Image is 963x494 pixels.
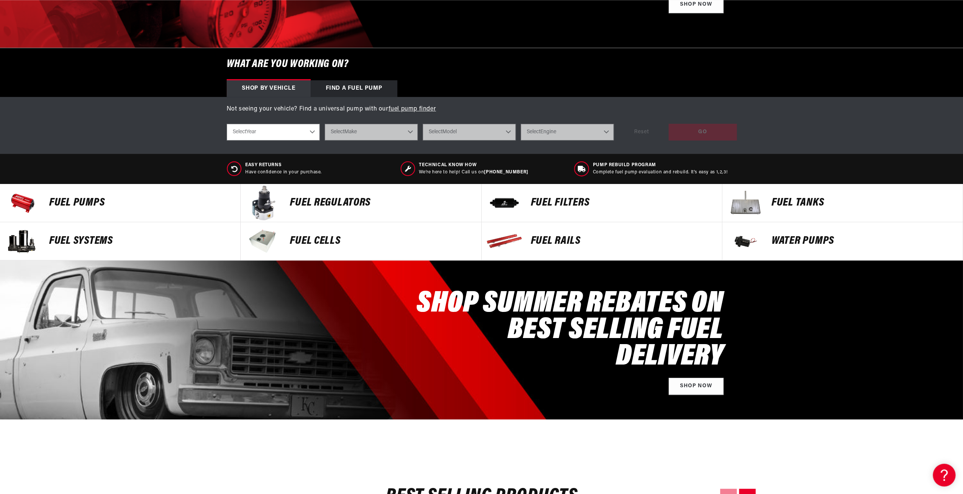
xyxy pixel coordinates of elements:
[484,170,528,175] a: [PHONE_NUMBER]
[419,169,528,176] p: We’re here to help! Call us on
[772,235,955,247] p: Water Pumps
[423,124,516,140] select: Model
[245,169,322,176] p: Have confidence in your purchase.
[722,222,963,260] a: Water Pumps Water Pumps
[593,162,728,168] span: Pump Rebuild program
[726,184,764,222] img: Fuel Tanks
[485,184,523,222] img: FUEL FILTERS
[531,197,714,209] p: FUEL FILTERS
[245,162,322,168] span: Easy Returns
[521,124,614,140] select: Engine
[389,106,436,112] a: fuel pump finder
[49,197,233,209] p: Fuel Pumps
[244,184,282,222] img: FUEL REGULATORS
[241,222,481,260] a: FUEL Cells FUEL Cells
[400,291,723,370] h2: SHOP SUMMER REBATES ON BEST SELLING FUEL DELIVERY
[227,104,737,114] p: Not seeing your vehicle? Find a universal pump with our
[227,80,311,97] div: Shop by vehicle
[593,169,728,176] p: Complete fuel pump evaluation and rebuild. It's easy as 1,2,3!
[531,235,714,247] p: FUEL Rails
[290,235,473,247] p: FUEL Cells
[227,124,320,140] select: Year
[241,184,481,222] a: FUEL REGULATORS FUEL REGULATORS
[419,162,528,168] span: Technical Know How
[244,222,282,260] img: FUEL Cells
[4,222,42,260] img: Fuel Systems
[485,222,523,260] img: FUEL Rails
[49,235,233,247] p: Fuel Systems
[722,184,963,222] a: Fuel Tanks Fuel Tanks
[325,124,418,140] select: Make
[311,80,398,97] div: Find a Fuel Pump
[482,222,722,260] a: FUEL Rails FUEL Rails
[290,197,473,209] p: FUEL REGULATORS
[482,184,722,222] a: FUEL FILTERS FUEL FILTERS
[772,197,955,209] p: Fuel Tanks
[4,184,42,222] img: Fuel Pumps
[208,48,756,80] h6: What are you working on?
[669,378,723,395] a: Shop Now
[726,222,764,260] img: Water Pumps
